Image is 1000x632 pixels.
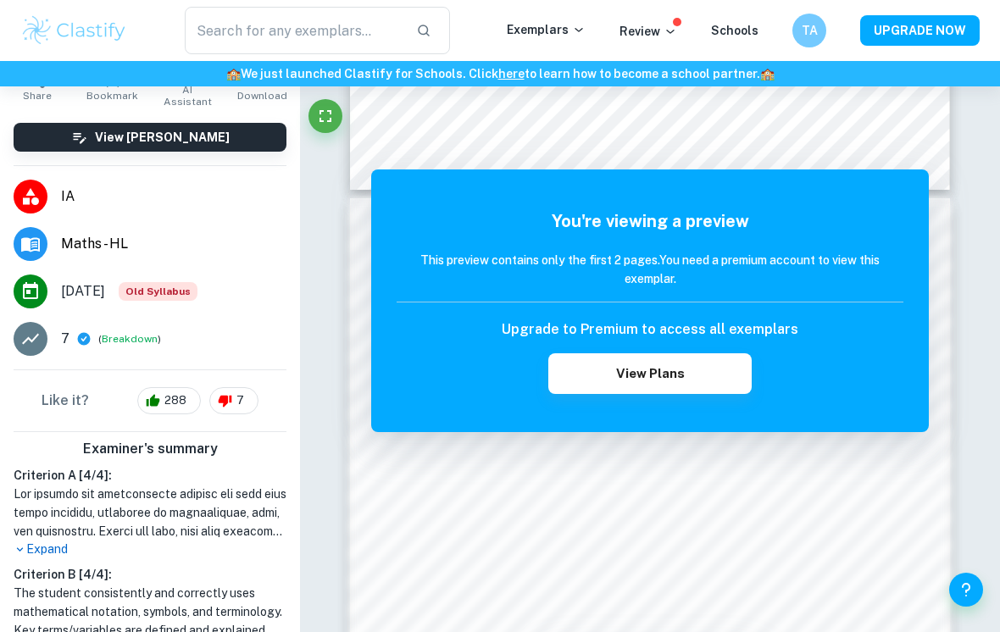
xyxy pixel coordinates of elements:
h6: Examiner's summary [7,439,293,459]
h6: We just launched Clastify for Schools. Click to learn how to become a school partner. [3,64,997,83]
span: 🏫 [760,67,775,80]
h1: Lor ipsumdo sit ametconsecte adipisc eli sedd eius tempo incididu, utlaboree do magnaaliquae, adm... [14,485,286,541]
h6: Upgrade to Premium to access all exemplars [502,319,798,340]
span: Old Syllabus [119,282,197,301]
p: 7 [61,329,69,349]
a: here [498,67,525,80]
h6: Criterion B [ 4 / 4 ]: [14,565,286,584]
span: Download [237,90,287,102]
button: Breakdown [102,331,158,346]
p: Review [619,22,677,41]
span: [DATE] [61,281,105,302]
button: View [PERSON_NAME] [14,123,286,152]
button: Fullscreen [308,99,342,133]
h5: You're viewing a preview [397,208,903,234]
div: Although this IA is written for the old math syllabus (last exam in November 2020), the current I... [119,282,197,301]
span: AI Assistant [160,84,215,108]
button: UPGRADE NOW [860,15,980,46]
span: 7 [227,392,253,409]
span: ( ) [98,331,161,347]
h6: TA [800,21,819,40]
span: 🏫 [226,67,241,80]
p: Exemplars [507,20,586,39]
h6: Criterion A [ 4 / 4 ]: [14,466,286,485]
h6: Like it? [42,391,89,411]
h6: This preview contains only the first 2 pages. You need a premium account to view this exemplar. [397,251,903,288]
button: Help and Feedback [949,573,983,607]
span: Bookmark [86,90,138,102]
p: Expand [14,541,286,558]
img: Clastify logo [20,14,128,47]
h6: View [PERSON_NAME] [95,128,230,147]
span: 288 [155,392,196,409]
a: Schools [711,24,758,37]
span: Share [23,90,52,102]
span: Maths - HL [61,234,286,254]
input: Search for any exemplars... [185,7,403,54]
span: IA [61,186,286,207]
button: View Plans [548,353,751,394]
button: TA [792,14,826,47]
